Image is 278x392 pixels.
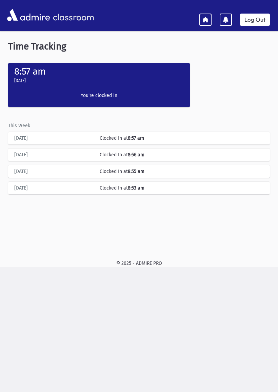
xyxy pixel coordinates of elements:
[11,135,96,142] div: [DATE]
[14,66,46,77] label: 8:57 am
[128,185,144,191] b: 8:53 am
[5,7,52,23] img: AdmirePro
[8,122,30,129] label: This Week
[128,169,144,174] b: 8:55 am
[96,184,267,192] div: Clocked In at
[11,184,96,192] div: [DATE]
[52,6,94,24] span: classroom
[11,151,96,158] div: [DATE]
[240,14,270,26] a: Log Out
[96,168,267,175] div: Clocked In at
[59,92,139,99] label: You're clocked in
[128,152,144,158] b: 8:56 am
[128,135,144,141] b: 8:57 am
[5,260,273,267] div: © 2025 - ADMIRE PRO
[96,151,267,158] div: Clocked In at
[14,78,26,84] label: [DATE]
[11,168,96,175] div: [DATE]
[96,135,267,142] div: Clocked In at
